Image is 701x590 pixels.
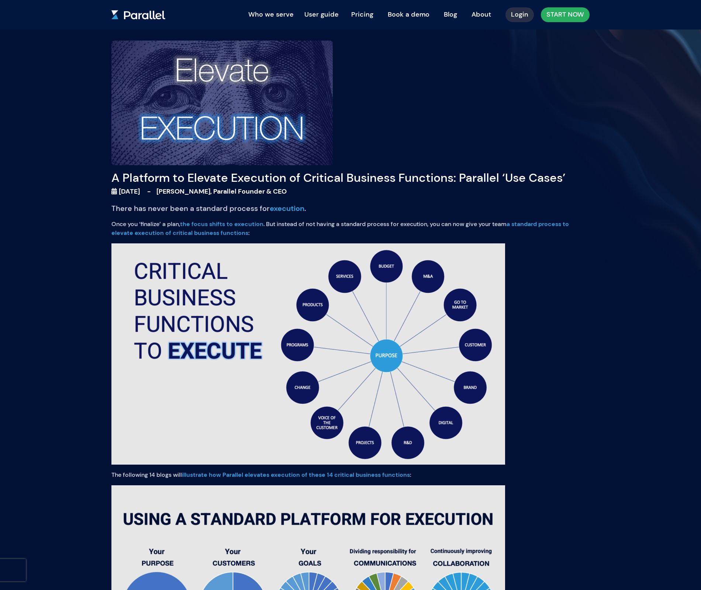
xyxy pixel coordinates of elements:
strong: the focus shifts to execution [180,220,263,228]
a: Book a demo [382,6,435,22]
button: User guide [301,7,342,22]
a: Login [505,7,534,22]
a: About [466,6,497,22]
a: Blog [438,6,463,22]
p: Once you ‘finalize’ a plan, . But instead of not having a standard process for execution, you can... [111,220,590,237]
h1: A Platform to Elevate Execution of Critical Business Functions: Parallel ‘Use Cases’ [111,171,590,185]
button: Who we serve [245,7,297,22]
p: There has never been a standard process for . [111,203,590,214]
h5: [DATE] - [PERSON_NAME], Parallel Founder & CEO [111,188,590,196]
p: The following 14 blogs will : [111,471,590,479]
a: START NOW [541,7,590,22]
strong: illustrate how Parallel elevates execution of these 14 critical business functions [182,471,410,479]
strong: execution [270,204,304,213]
a: Pricing [346,6,379,22]
img: parallel.svg [111,10,165,20]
